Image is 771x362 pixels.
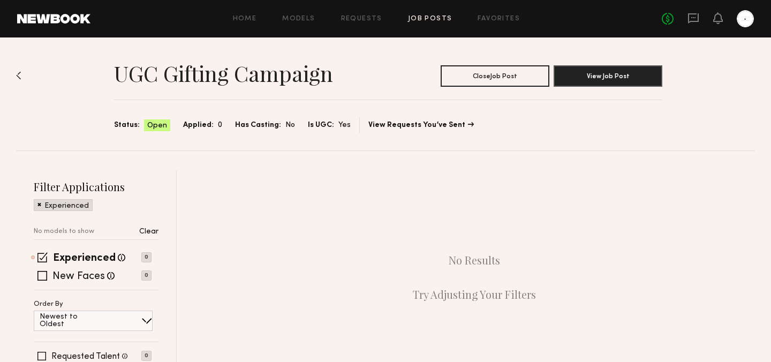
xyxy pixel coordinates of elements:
[285,119,295,131] span: No
[16,71,21,80] img: Back to previous page
[233,16,257,22] a: Home
[40,313,103,328] p: Newest to Oldest
[218,119,222,131] span: 0
[114,119,140,131] span: Status:
[34,228,94,235] p: No models to show
[44,202,89,210] p: Experienced
[141,270,152,281] p: 0
[183,119,214,131] span: Applied:
[408,16,452,22] a: Job Posts
[282,16,315,22] a: Models
[413,288,536,301] p: Try Adjusting Your Filters
[147,120,167,131] span: Open
[34,301,63,308] p: Order By
[449,254,500,267] p: No Results
[52,271,105,282] label: New Faces
[34,179,158,194] h2: Filter Applications
[341,16,382,22] a: Requests
[139,228,158,236] p: Clear
[308,119,334,131] span: Is UGC:
[114,60,333,87] h1: UGC Gifting Campaign
[478,16,520,22] a: Favorites
[51,352,120,361] label: Requested Talent
[141,252,152,262] p: 0
[141,351,152,361] p: 0
[235,119,281,131] span: Has Casting:
[53,253,116,264] label: Experienced
[441,65,549,87] button: CloseJob Post
[338,119,351,131] span: Yes
[554,65,662,87] button: View Job Post
[368,122,474,129] a: View Requests You’ve Sent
